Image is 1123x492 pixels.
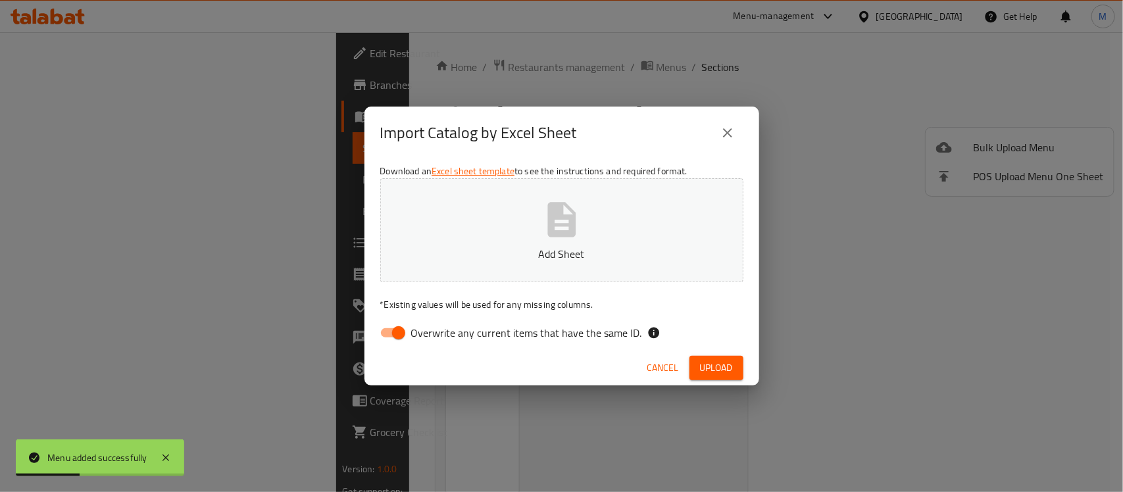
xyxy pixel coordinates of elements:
span: Cancel [647,360,679,376]
h2: Import Catalog by Excel Sheet [380,122,577,143]
span: Upload [700,360,733,376]
button: Cancel [642,356,684,380]
div: Download an to see the instructions and required format. [364,159,759,350]
span: Overwrite any current items that have the same ID. [411,325,642,341]
p: Existing values will be used for any missing columns. [380,298,743,311]
a: Excel sheet template [432,162,514,180]
button: Add Sheet [380,178,743,282]
svg: If the overwrite option isn't selected, then the items that match an existing ID will be ignored ... [647,326,661,339]
button: close [712,117,743,149]
p: Add Sheet [401,246,723,262]
button: Upload [689,356,743,380]
div: Menu added successfully [47,451,147,465]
